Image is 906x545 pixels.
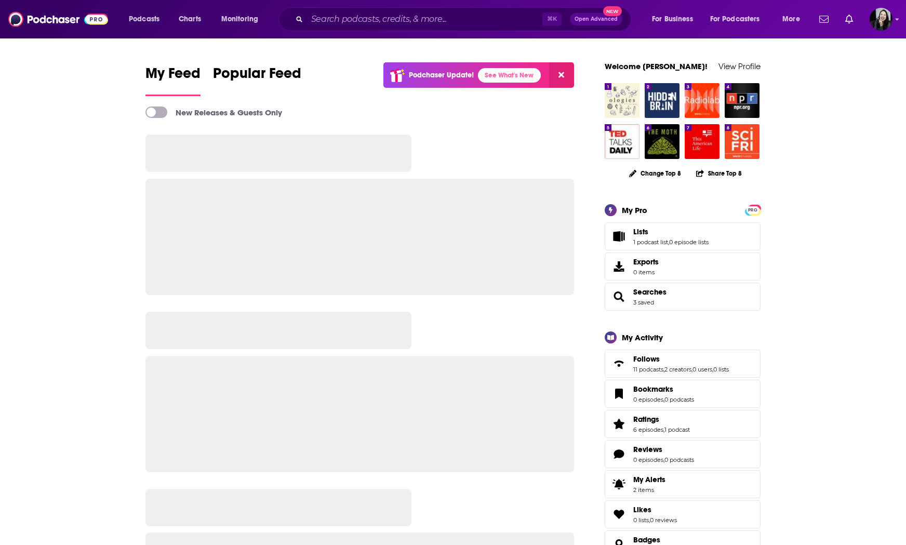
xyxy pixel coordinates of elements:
[645,11,706,28] button: open menu
[608,229,629,244] a: Lists
[663,396,664,403] span: ,
[633,366,663,373] a: 11 podcasts
[633,535,660,544] span: Badges
[605,410,761,438] span: Ratings
[633,396,663,403] a: 0 episodes
[605,350,761,378] span: Follows
[221,12,258,26] span: Monitoring
[605,500,761,528] span: Likes
[652,12,693,26] span: For Business
[712,366,713,373] span: ,
[663,366,664,373] span: ,
[307,11,542,28] input: Search podcasts, credits, & more...
[145,64,201,96] a: My Feed
[605,283,761,311] span: Searches
[633,475,665,484] span: My Alerts
[650,516,677,524] a: 0 reviews
[669,238,709,246] a: 0 episode lists
[570,13,622,25] button: Open AdvancedNew
[542,12,562,26] span: ⌘ K
[605,380,761,408] span: Bookmarks
[605,252,761,281] a: Exports
[608,447,629,461] a: Reviews
[633,354,660,364] span: Follows
[775,11,813,28] button: open menu
[213,64,301,88] span: Popular Feed
[692,366,712,373] a: 0 users
[645,83,679,118] img: Hidden Brain
[575,17,618,22] span: Open Advanced
[668,238,669,246] span: ,
[782,12,800,26] span: More
[633,384,694,394] a: Bookmarks
[664,426,690,433] a: 1 podcast
[664,456,694,463] a: 0 podcasts
[718,61,761,71] a: View Profile
[703,11,775,28] button: open menu
[685,83,720,118] a: Radiolab
[710,12,760,26] span: For Podcasters
[691,366,692,373] span: ,
[605,61,708,71] a: Welcome [PERSON_NAME]!
[633,257,659,267] span: Exports
[633,354,729,364] a: Follows
[172,11,207,28] a: Charts
[214,11,272,28] button: open menu
[622,333,663,342] div: My Activity
[649,516,650,524] span: ,
[633,505,651,514] span: Likes
[870,8,892,31] img: User Profile
[605,222,761,250] span: Lists
[841,10,857,28] a: Show notifications dropdown
[633,287,667,297] a: Searches
[622,205,647,215] div: My Pro
[288,7,641,31] div: Search podcasts, credits, & more...
[409,71,474,79] p: Podchaser Update!
[645,124,679,159] img: The Moth
[633,299,654,306] a: 3 saved
[478,68,541,83] a: See What's New
[815,10,833,28] a: Show notifications dropdown
[633,445,662,454] span: Reviews
[608,259,629,274] span: Exports
[213,64,301,96] a: Popular Feed
[608,289,629,304] a: Searches
[747,206,759,214] span: PRO
[145,107,282,118] a: New Releases & Guests Only
[633,227,709,236] a: Lists
[663,426,664,433] span: ,
[633,505,677,514] a: Likes
[633,535,665,544] a: Badges
[725,124,760,159] a: Science Friday
[605,124,639,159] img: TED Talks Daily
[605,83,639,118] img: Ologies with Alie Ward
[633,238,668,246] a: 1 podcast list
[122,11,173,28] button: open menu
[713,366,729,373] a: 0 lists
[696,163,742,183] button: Share Top 8
[664,396,694,403] a: 0 podcasts
[725,83,760,118] img: Stories from NPR : NPR
[633,227,648,236] span: Lists
[608,387,629,401] a: Bookmarks
[608,477,629,491] span: My Alerts
[179,12,201,26] span: Charts
[608,507,629,522] a: Likes
[8,9,108,29] img: Podchaser - Follow, Share and Rate Podcasts
[605,470,761,498] a: My Alerts
[685,124,720,159] img: This American Life
[870,8,892,31] span: Logged in as marypoffenroth
[633,516,649,524] a: 0 lists
[633,384,673,394] span: Bookmarks
[623,167,687,180] button: Change Top 8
